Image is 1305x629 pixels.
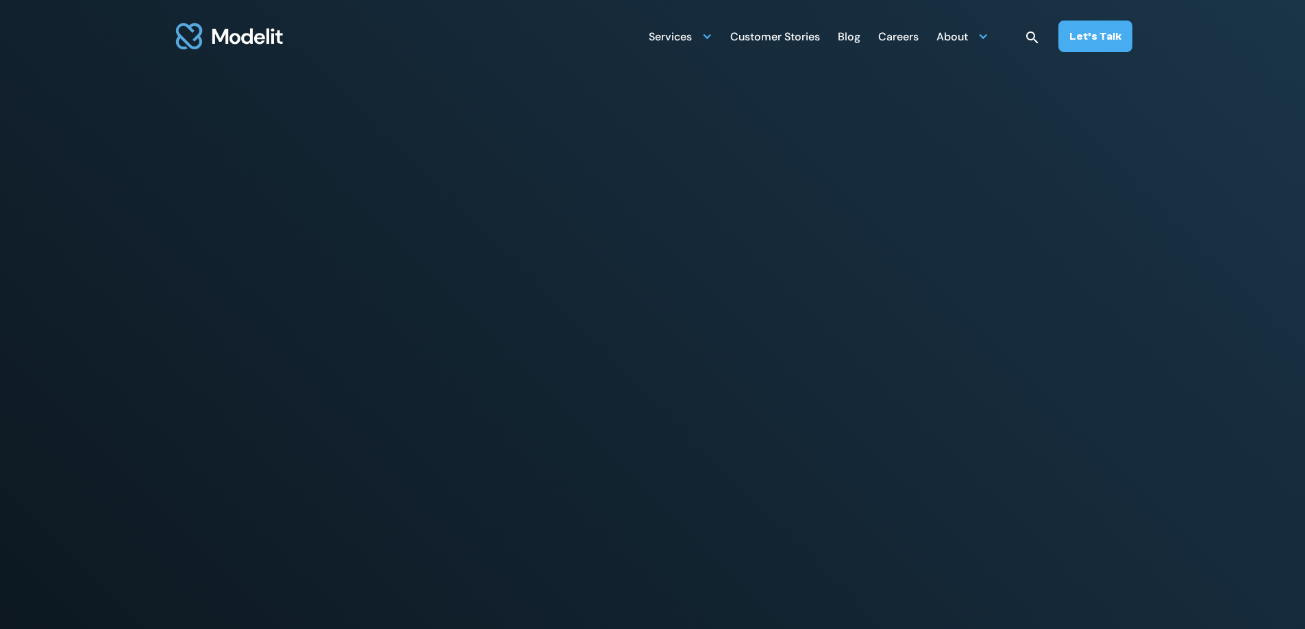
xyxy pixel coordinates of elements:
[173,15,286,57] img: modelit logo
[838,25,860,51] div: Blog
[878,25,919,51] div: Careers
[649,25,692,51] div: Services
[173,15,286,57] a: home
[878,23,919,49] a: Careers
[936,25,968,51] div: About
[1058,21,1132,52] a: Let’s Talk
[838,23,860,49] a: Blog
[1069,29,1121,44] div: Let’s Talk
[730,25,820,51] div: Customer Stories
[730,23,820,49] a: Customer Stories
[936,23,989,49] div: About
[649,23,712,49] div: Services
